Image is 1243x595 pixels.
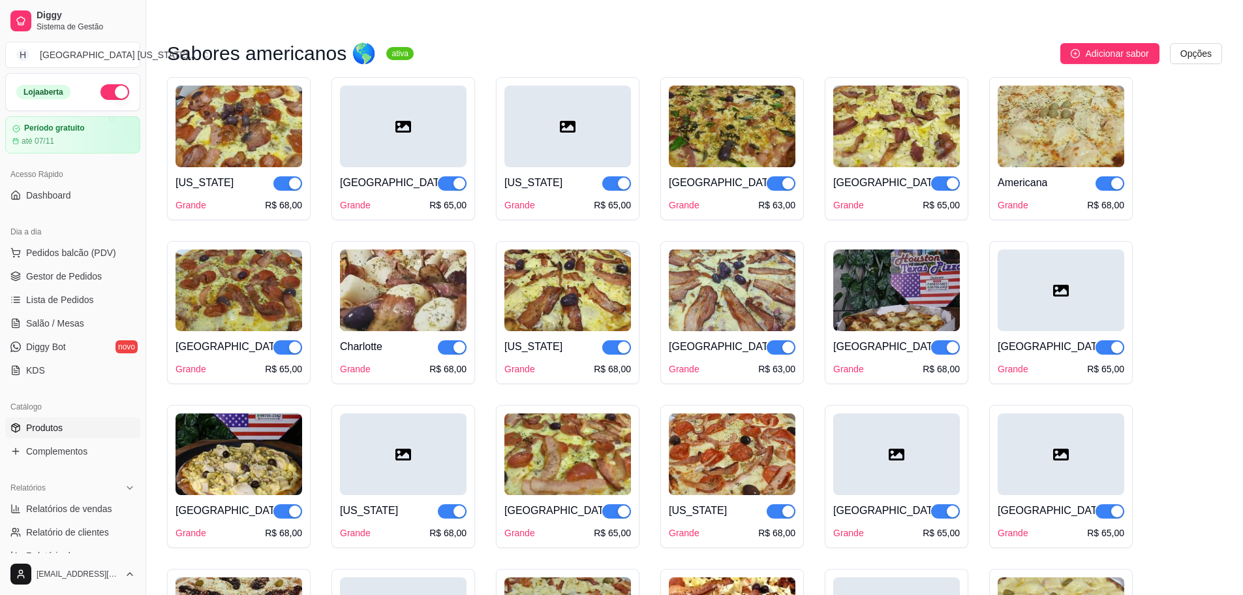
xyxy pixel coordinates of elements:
div: Grande [833,362,864,376]
a: Diggy Botnovo [5,336,140,357]
div: [US_STATE] [176,175,234,191]
img: product-image [669,413,795,495]
div: Grande [176,526,206,539]
button: Alterar Status [100,84,129,100]
a: Produtos [5,417,140,438]
div: R$ 68,00 [1087,199,1124,212]
span: Diggy Bot [26,340,66,353]
span: Relatórios [10,483,46,493]
a: DiggySistema de Gestão [5,5,140,37]
a: Período gratuitoaté 07/11 [5,116,140,153]
span: Complementos [26,445,87,458]
div: Grande [998,199,1028,212]
sup: ativa [386,47,413,60]
div: Grande [669,199,699,212]
div: [GEOGRAPHIC_DATA] [176,339,273,355]
div: Grande [340,526,371,539]
span: H [16,48,29,61]
img: product-image [340,249,467,331]
div: R$ 63,00 [758,199,795,212]
img: product-image [176,413,302,495]
span: Gestor de Pedidos [26,270,102,283]
div: Charlotte [340,339,382,355]
div: Grande [176,362,206,376]
div: [GEOGRAPHIC_DATA] [833,175,931,191]
img: product-image [176,249,302,331]
div: R$ 65,00 [923,199,960,212]
span: Salão / Mesas [26,317,84,330]
div: R$ 68,00 [265,199,302,212]
span: Relatórios de vendas [26,502,112,515]
a: Relatórios de vendas [5,498,140,519]
div: [US_STATE] [669,503,727,519]
div: R$ 68,00 [265,526,302,539]
div: Grande [504,199,535,212]
div: [GEOGRAPHIC_DATA] [US_STATE] ... [40,48,196,61]
div: Dia a dia [5,221,140,242]
div: Grande [833,199,864,212]
img: product-image [833,249,960,331]
span: Sistema de Gestão [37,22,135,32]
div: Grande [176,199,206,212]
div: [GEOGRAPHIC_DATA] [504,503,602,519]
img: product-image [669,86,795,167]
a: Dashboard [5,185,140,206]
div: [GEOGRAPHIC_DATA] [833,339,931,355]
div: R$ 63,00 [758,362,795,376]
img: product-image [504,413,631,495]
div: Catálogo [5,396,140,417]
img: product-image [176,86,302,167]
span: Pedidos balcão (PDV) [26,246,116,259]
div: R$ 68,00 [923,362,960,376]
span: Relatório de clientes [26,526,109,539]
span: Diggy [37,10,135,22]
button: Opções [1170,43,1222,64]
div: R$ 65,00 [265,362,302,376]
article: até 07/11 [22,136,54,146]
div: R$ 65,00 [923,526,960,539]
div: [GEOGRAPHIC_DATA] [998,503,1096,519]
div: R$ 68,00 [429,362,467,376]
div: Grande [669,362,699,376]
a: Gestor de Pedidos [5,266,140,287]
button: Adicionar sabor [1060,43,1159,64]
div: Grande [998,526,1028,539]
div: Grande [669,526,699,539]
a: KDS [5,360,140,381]
a: Relatório de mesas [5,545,140,566]
div: R$ 65,00 [1087,526,1124,539]
span: Lista de Pedidos [26,293,94,306]
img: product-image [504,249,631,331]
div: [GEOGRAPHIC_DATA] [833,503,931,519]
span: KDS [26,364,45,377]
h3: Sabores americanos 🌎 [167,46,376,61]
div: [US_STATE] [340,503,398,519]
div: Grande [998,362,1028,376]
div: Grande [340,362,371,376]
button: Pedidos balcão (PDV) [5,242,140,263]
div: [GEOGRAPHIC_DATA] [998,339,1096,355]
div: [GEOGRAPHIC_DATA] [176,503,273,519]
div: Acesso Rápido [5,164,140,185]
div: R$ 68,00 [429,526,467,539]
article: Período gratuito [24,123,85,133]
div: [US_STATE] [504,339,562,355]
span: [EMAIL_ADDRESS][DOMAIN_NAME] [37,569,119,579]
span: Dashboard [26,189,71,202]
a: Lista de Pedidos [5,289,140,310]
span: Opções [1180,46,1212,61]
div: [GEOGRAPHIC_DATA] [669,339,767,355]
div: Grande [340,199,371,212]
div: R$ 68,00 [594,362,631,376]
img: product-image [833,86,960,167]
div: Americana [998,175,1047,191]
span: plus-circle [1071,49,1080,58]
img: product-image [998,86,1124,167]
button: Select a team [5,42,140,68]
div: Grande [504,526,535,539]
div: Loja aberta [16,85,70,99]
span: Adicionar sabor [1085,46,1148,61]
a: Relatório de clientes [5,522,140,543]
div: R$ 65,00 [594,199,631,212]
span: Produtos [26,421,63,434]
